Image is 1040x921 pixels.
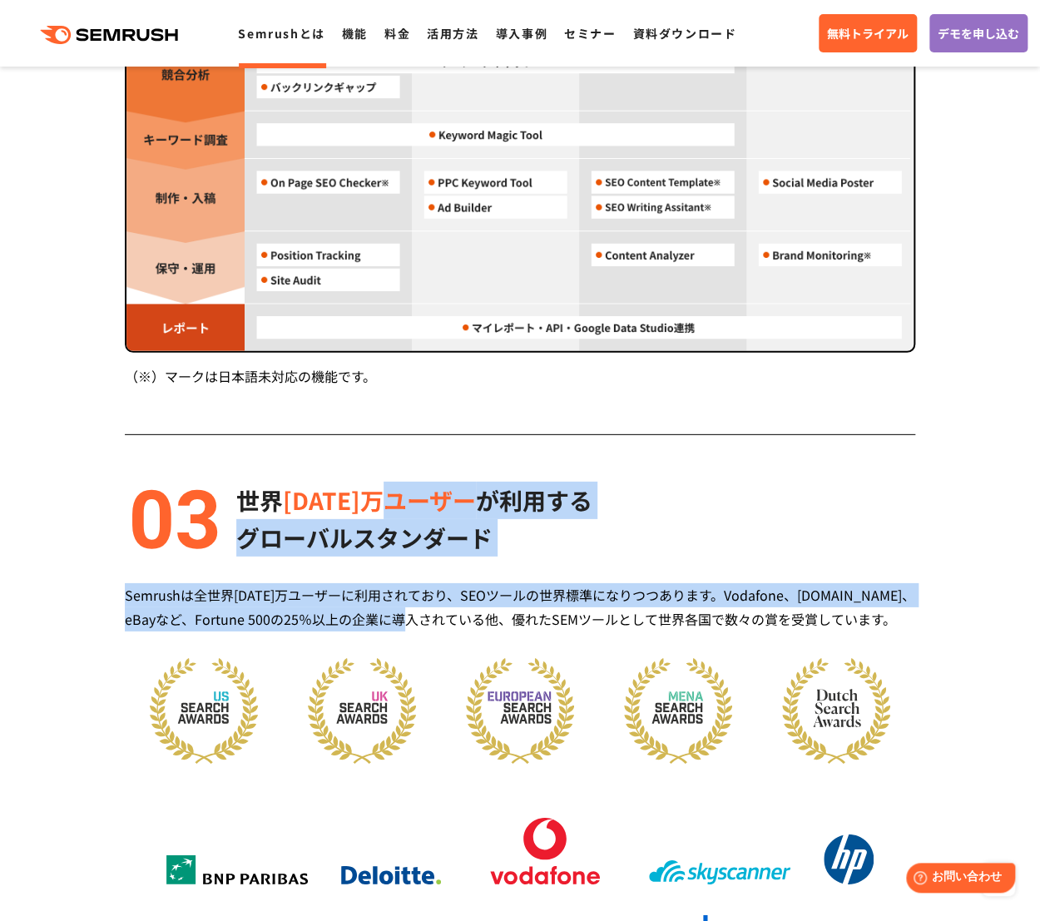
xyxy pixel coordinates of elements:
[827,24,909,42] span: 無料トライアル
[125,482,225,557] img: alt
[283,483,476,517] span: [DATE]万ユーザー
[624,658,732,764] img: mena award
[308,658,416,764] img: uk award
[782,658,890,764] img: dutch award
[496,25,547,42] a: 導入事例
[150,658,258,764] img: us award
[474,818,616,884] img: vodafone
[236,482,592,519] p: 世界 が利用する
[819,14,917,52] a: 無料トライアル
[341,866,441,884] img: deloitte
[466,658,574,764] img: eu award
[892,856,1022,903] iframe: Help widget launcher
[125,583,915,631] div: Semrushは全世界[DATE]万ユーザーに利用されており、SEOツールの世界標準になりつつあります。Vodafone、[DOMAIN_NAME]、eBayなど、Fortune 500の25％...
[236,519,592,557] p: グローバルスタンダード
[427,25,478,42] a: 活用方法
[649,860,790,884] img: skyscanner
[564,25,616,42] a: セミナー
[938,24,1019,42] span: デモを申し込む
[125,366,915,388] div: （※）マークは日本語未対応の機能です。
[384,25,410,42] a: 料金
[929,14,1028,52] a: デモを申し込む
[166,855,308,884] img: bnp_paribas
[632,25,736,42] a: 資料ダウンロード
[824,834,874,884] img: hp
[238,25,324,42] a: Semrushとは
[342,25,368,42] a: 機能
